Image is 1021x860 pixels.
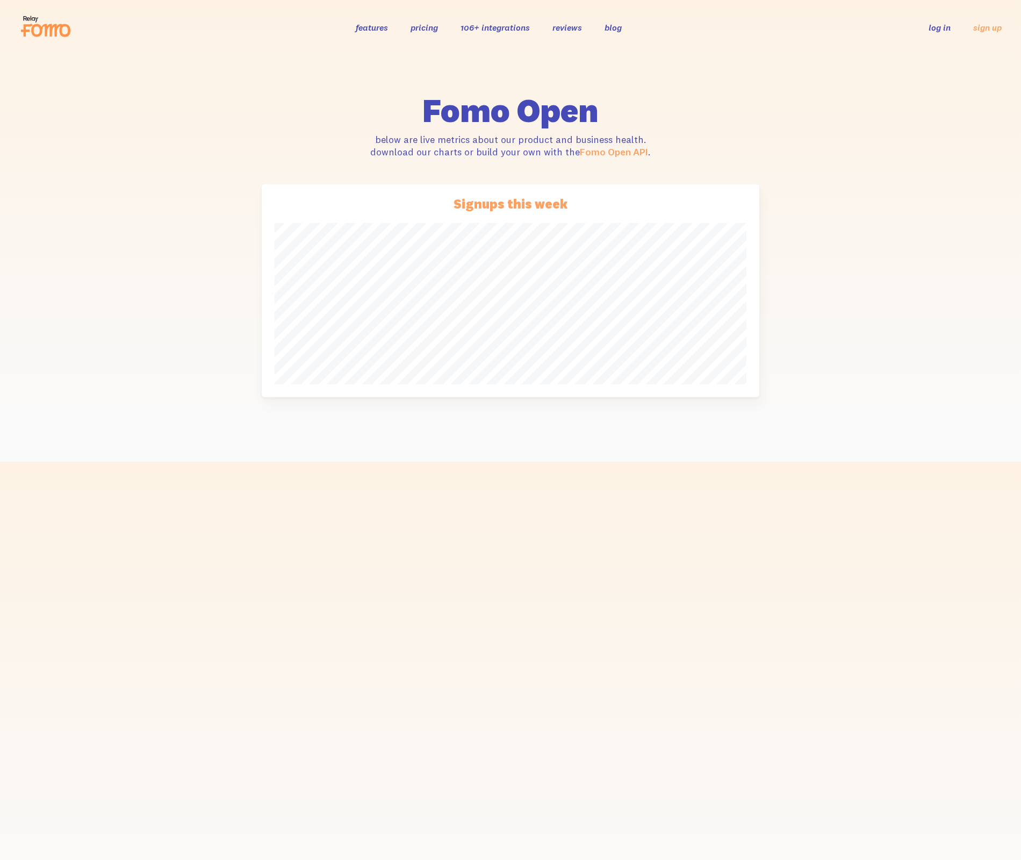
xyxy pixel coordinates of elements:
a: reviews [552,22,582,33]
a: 106+ integrations [461,22,530,33]
a: features [356,22,388,33]
a: log in [929,22,951,33]
a: Fomo Open API [580,146,648,158]
a: pricing [411,22,438,33]
a: blog [605,22,622,33]
h1: Fomo Open [364,94,657,127]
h3: Signups this week [275,197,746,210]
a: sign up [973,22,1002,33]
p: below are live metrics about our product and business health. download our charts or build your o... [364,133,657,159]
